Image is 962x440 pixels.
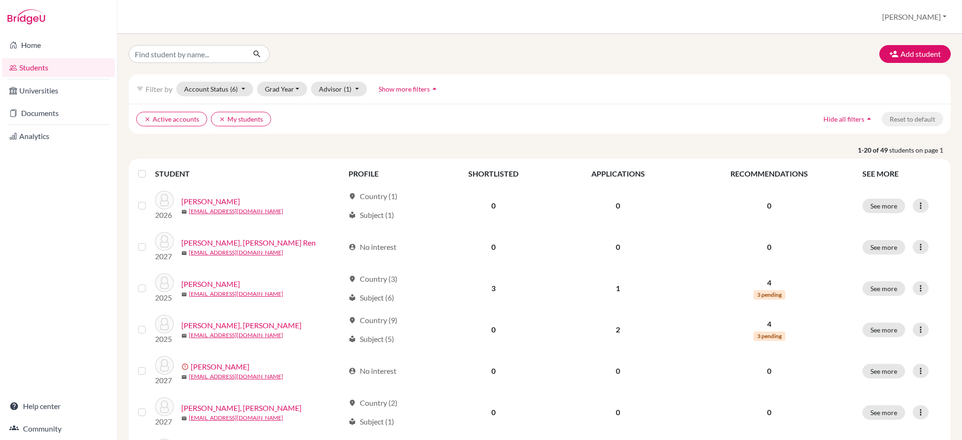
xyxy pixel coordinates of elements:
span: location_on [349,399,356,407]
a: [PERSON_NAME] [181,196,240,207]
a: Help center [2,397,115,416]
img: Bridge-U [8,9,45,24]
td: 3 [433,268,554,309]
span: local_library [349,294,356,301]
td: 2 [554,309,682,350]
button: Reset to default [882,112,943,126]
i: filter_list [136,85,144,93]
button: See more [862,240,905,255]
td: 0 [554,185,682,226]
span: local_library [349,211,356,219]
span: 3 pending [753,332,785,341]
p: 0 [688,407,851,418]
p: 2026 [155,209,174,221]
span: mail [181,250,187,256]
p: 0 [688,200,851,211]
i: arrow_drop_up [430,84,439,93]
p: 2025 [155,333,174,345]
a: [EMAIL_ADDRESS][DOMAIN_NAME] [189,331,283,340]
span: (6) [230,85,238,93]
button: See more [862,405,905,420]
span: mail [181,416,187,421]
span: Hide all filters [823,115,864,123]
td: 0 [554,392,682,433]
a: Community [2,419,115,438]
span: location_on [349,316,356,324]
i: arrow_drop_up [864,114,874,124]
button: Show more filtersarrow_drop_up [371,82,447,96]
a: [EMAIL_ADDRESS][DOMAIN_NAME] [189,207,283,216]
span: account_circle [349,367,356,375]
button: clearMy students [211,112,271,126]
td: 0 [433,392,554,433]
div: Country (9) [349,315,397,326]
i: clear [144,116,151,123]
strong: 1-20 of 49 [858,145,889,155]
td: 0 [433,226,554,268]
a: Universities [2,81,115,100]
img: Chang, William Ming Ren [155,232,174,251]
span: (1) [344,85,351,93]
span: local_library [349,418,356,425]
th: RECOMMENDATIONS [682,162,857,185]
th: PROFILE [343,162,433,185]
a: Analytics [2,127,115,146]
td: 1 [554,268,682,309]
a: [PERSON_NAME], [PERSON_NAME] [181,402,302,414]
input: Find student by name... [129,45,245,63]
p: 0 [688,241,851,253]
div: Country (1) [349,191,397,202]
i: clear [219,116,225,123]
img: Chen, Yan An [155,356,174,375]
div: Subject (6) [349,292,394,303]
td: 0 [433,185,554,226]
span: account_circle [349,243,356,251]
div: Subject (1) [349,209,394,221]
div: Subject (1) [349,416,394,427]
td: 0 [433,309,554,350]
button: See more [862,199,905,213]
span: location_on [349,275,356,283]
span: mail [181,209,187,215]
button: Add student [879,45,951,63]
a: [EMAIL_ADDRESS][DOMAIN_NAME] [189,414,283,422]
span: location_on [349,193,356,200]
span: mail [181,374,187,380]
button: Grad Year [257,82,308,96]
td: 0 [433,350,554,392]
a: Documents [2,104,115,123]
p: 4 [688,318,851,330]
span: 3 pending [753,290,785,300]
button: [PERSON_NAME] [878,8,951,26]
span: mail [181,333,187,339]
div: Country (3) [349,273,397,285]
th: STUDENT [155,162,343,185]
a: [EMAIL_ADDRESS][DOMAIN_NAME] [189,372,283,381]
button: clearActive accounts [136,112,207,126]
a: Students [2,58,115,77]
th: SEE MORE [857,162,947,185]
a: [EMAIL_ADDRESS][DOMAIN_NAME] [189,248,283,257]
th: SHORTLISTED [433,162,554,185]
img: Chen, Hung-Yu [155,273,174,292]
span: Show more filters [379,85,430,93]
div: Subject (5) [349,333,394,345]
button: Hide all filtersarrow_drop_up [815,112,882,126]
a: [PERSON_NAME], [PERSON_NAME] Ren [181,237,316,248]
img: Aoyama, Liz [155,191,174,209]
p: 4 [688,277,851,288]
td: 0 [554,350,682,392]
th: APPLICATIONS [554,162,682,185]
p: 0 [688,365,851,377]
p: 2027 [155,375,174,386]
a: [PERSON_NAME], [PERSON_NAME] [181,320,302,331]
div: No interest [349,241,396,253]
button: Advisor(1) [311,82,367,96]
td: 0 [554,226,682,268]
span: Filter by [146,85,172,93]
span: mail [181,292,187,297]
button: See more [862,323,905,337]
a: [PERSON_NAME] [191,361,249,372]
p: 2025 [155,292,174,303]
button: See more [862,364,905,378]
